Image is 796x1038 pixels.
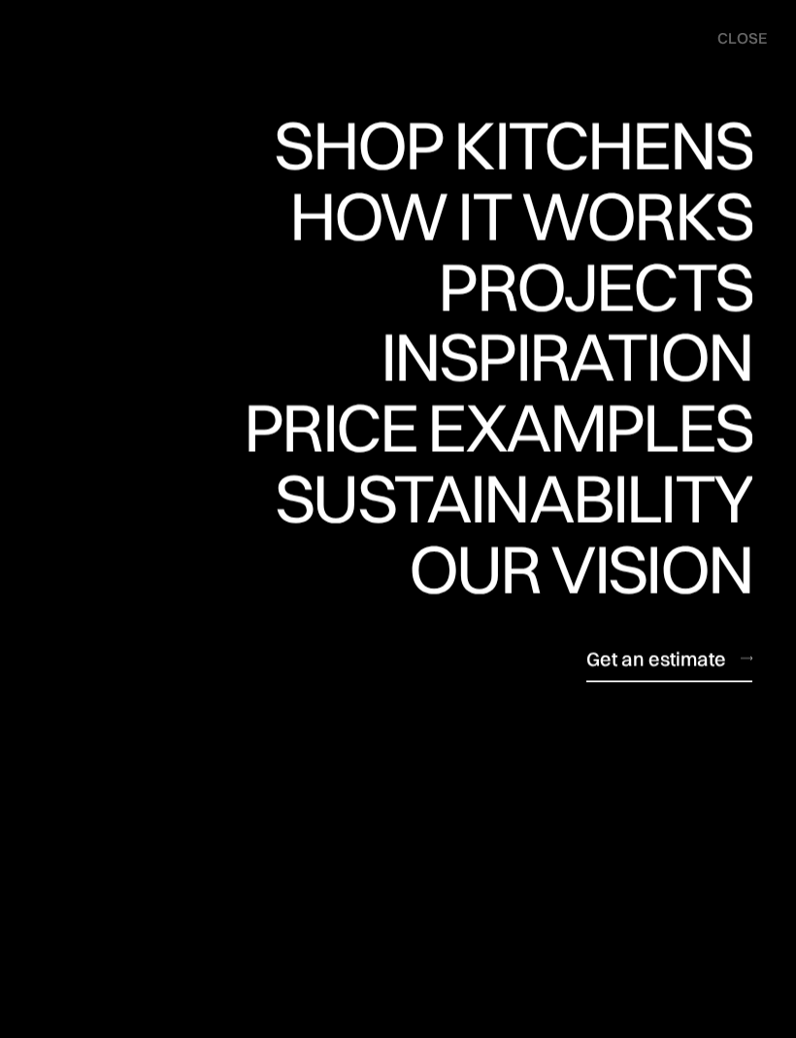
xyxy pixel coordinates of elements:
[717,28,767,49] div: close
[698,19,767,58] div: menu
[289,181,752,252] a: How it works
[586,634,752,682] a: Get an estimate
[409,535,752,605] a: Our vision
[275,464,752,532] div: Sustainability
[409,535,752,602] div: Our vision
[586,645,726,671] div: Get an estimate
[244,394,752,465] a: Price examples
[275,464,752,535] a: Sustainability
[381,323,752,391] div: Inspiration
[289,181,752,249] div: How it works
[244,394,752,462] div: Price examples
[438,252,752,320] div: Projects
[438,252,752,323] a: Projects
[381,323,752,394] a: Inspiration
[274,112,752,182] a: Shop Kitchens
[274,112,752,179] div: Shop Kitchens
